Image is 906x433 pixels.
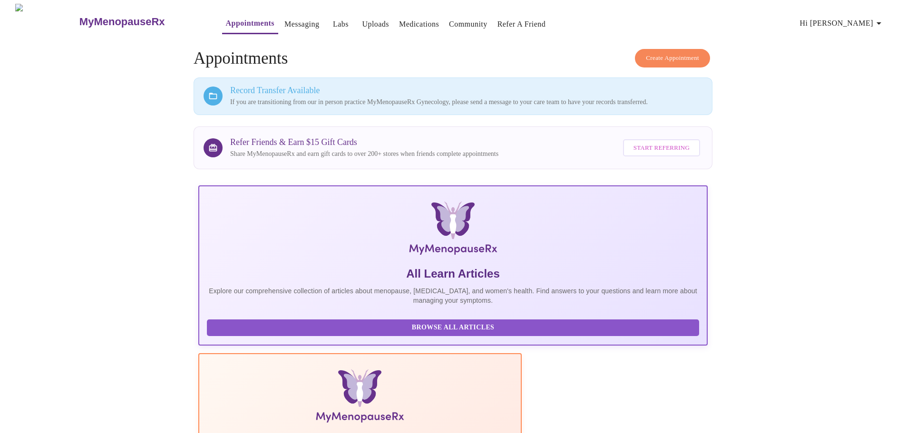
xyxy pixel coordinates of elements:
[395,15,443,34] button: Medications
[445,15,491,34] button: Community
[646,53,699,64] span: Create Appointment
[325,15,356,34] button: Labs
[796,14,888,33] button: Hi [PERSON_NAME]
[283,202,623,259] img: MyMenopauseRx Logo
[230,86,702,96] h3: Record Transfer Available
[255,369,464,426] img: Menopause Manual
[281,15,323,34] button: Messaging
[207,266,699,281] h5: All Learn Articles
[399,18,439,31] a: Medications
[284,18,319,31] a: Messaging
[230,97,702,107] p: If you are transitioning from our in person practice MyMenopauseRx Gynecology, please send a mess...
[333,18,349,31] a: Labs
[78,5,203,38] a: MyMenopauseRx
[358,15,393,34] button: Uploads
[230,137,498,147] h3: Refer Friends & Earn $15 Gift Cards
[633,143,690,154] span: Start Referring
[222,14,278,34] button: Appointments
[497,18,546,31] a: Refer a Friend
[230,149,498,159] p: Share MyMenopauseRx and earn gift cards to over 200+ stores when friends complete appointments
[207,286,699,305] p: Explore our comprehensive collection of articles about menopause, [MEDICAL_DATA], and women's hea...
[362,18,389,31] a: Uploads
[194,49,712,68] h4: Appointments
[623,139,700,157] button: Start Referring
[449,18,487,31] a: Community
[79,16,165,28] h3: MyMenopauseRx
[216,322,690,334] span: Browse All Articles
[494,15,550,34] button: Refer a Friend
[207,319,699,336] button: Browse All Articles
[226,17,274,30] a: Appointments
[15,4,78,39] img: MyMenopauseRx Logo
[621,135,702,162] a: Start Referring
[207,323,701,331] a: Browse All Articles
[635,49,710,67] button: Create Appointment
[800,17,885,30] span: Hi [PERSON_NAME]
